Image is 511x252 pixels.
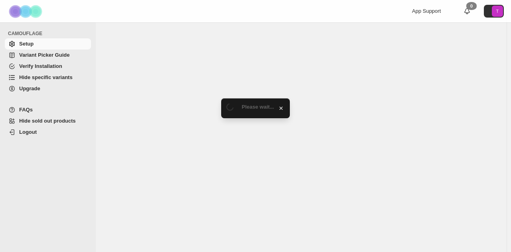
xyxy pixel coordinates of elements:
a: Logout [5,127,91,138]
a: Verify Installation [5,61,91,72]
a: Setup [5,38,91,50]
span: Hide specific variants [19,74,73,80]
a: Hide specific variants [5,72,91,83]
a: Variant Picker Guide [5,50,91,61]
span: FAQs [19,107,33,113]
a: Hide sold out products [5,115,91,127]
span: Upgrade [19,85,40,91]
img: Camouflage [6,0,46,22]
span: Hide sold out products [19,118,76,124]
span: Variant Picker Guide [19,52,69,58]
span: Logout [19,129,37,135]
span: Please wait... [242,104,274,110]
a: Upgrade [5,83,91,94]
span: Setup [19,41,34,47]
text: T [496,9,499,14]
a: 0 [463,7,471,15]
span: App Support [412,8,441,14]
button: Avatar with initials T [484,5,504,18]
a: FAQs [5,104,91,115]
span: Verify Installation [19,63,62,69]
div: 0 [466,2,477,10]
span: CAMOUFLAGE [8,30,92,37]
span: Avatar with initials T [492,6,503,17]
